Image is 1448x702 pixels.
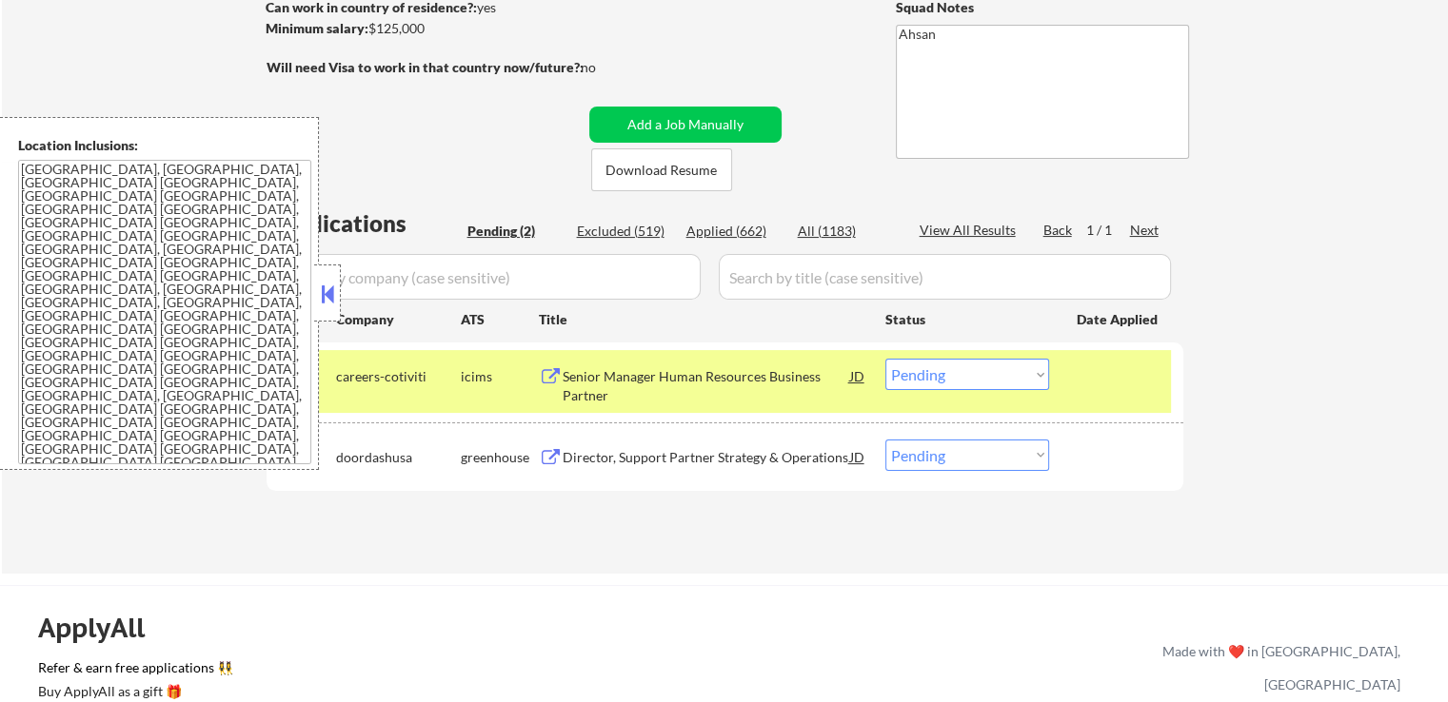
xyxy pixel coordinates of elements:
[18,136,311,155] div: Location Inclusions:
[848,439,867,474] div: JD
[266,20,368,36] strong: Minimum salary:
[577,222,672,241] div: Excluded (519)
[1077,310,1160,329] div: Date Applied
[1043,221,1074,240] div: Back
[539,310,867,329] div: Title
[336,310,461,329] div: Company
[920,221,1022,240] div: View All Results
[461,310,539,329] div: ATS
[798,222,893,241] div: All (1183)
[848,359,867,393] div: JD
[589,107,782,143] button: Add a Job Manually
[1086,221,1130,240] div: 1 / 1
[336,448,461,467] div: doordashusa
[467,222,563,241] div: Pending (2)
[38,661,764,681] a: Refer & earn free applications 👯‍♀️
[563,367,850,404] div: Senior Manager Human Resources Business Partner
[272,212,461,235] div: Applications
[272,254,701,300] input: Search by company (case sensitive)
[38,685,228,698] div: Buy ApplyAll as a gift 🎁
[336,367,461,386] div: careers-cotiviti
[581,58,635,77] div: no
[267,59,584,75] strong: Will need Visa to work in that country now/future?:
[591,148,732,191] button: Download Resume
[719,254,1171,300] input: Search by title (case sensitive)
[266,19,583,38] div: $125,000
[885,302,1049,336] div: Status
[1155,634,1400,701] div: Made with ❤️ in [GEOGRAPHIC_DATA], [GEOGRAPHIC_DATA]
[461,448,539,467] div: greenhouse
[686,222,782,241] div: Applied (662)
[461,367,539,386] div: icims
[1130,221,1160,240] div: Next
[563,448,850,467] div: Director, Support Partner Strategy & Operations
[38,612,167,644] div: ApplyAll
